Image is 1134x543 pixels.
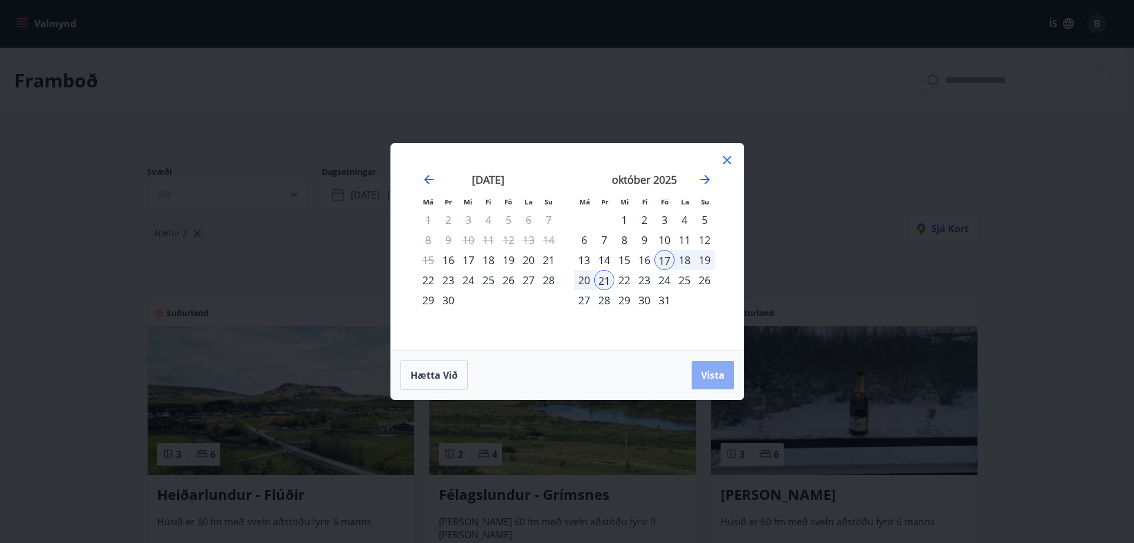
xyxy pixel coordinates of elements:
[418,250,438,270] td: Not available. mánudagur, 15. september 2025
[634,290,654,310] div: 30
[698,173,712,187] div: Move forward to switch to the next month.
[614,290,634,310] div: 29
[438,270,458,290] div: 23
[695,250,715,270] div: 19
[614,230,634,250] td: Choose miðvikudagur, 8. október 2025 as your check-in date. It’s available.
[418,270,438,290] div: 22
[438,270,458,290] td: Choose þriðjudagur, 23. september 2025 as your check-in date. It’s available.
[654,290,674,310] div: 31
[654,210,674,230] td: Choose föstudagur, 3. október 2025 as your check-in date. It’s available.
[539,210,559,230] td: Not available. sunnudagur, 7. september 2025
[634,250,654,270] div: 16
[594,250,614,270] div: 14
[478,270,498,290] td: Choose fimmtudagur, 25. september 2025 as your check-in date. It’s available.
[661,197,669,206] small: Fö
[654,230,674,250] div: 10
[674,250,695,270] div: 18
[695,210,715,230] td: Choose sunnudagur, 5. október 2025 as your check-in date. It’s available.
[519,270,539,290] td: Choose laugardagur, 27. september 2025 as your check-in date. It’s available.
[695,270,715,290] div: 26
[539,270,559,290] td: Choose sunnudagur, 28. september 2025 as your check-in date. It’s available.
[614,230,634,250] div: 8
[519,230,539,250] td: Not available. laugardagur, 13. september 2025
[438,250,458,270] td: Choose þriðjudagur, 16. september 2025 as your check-in date. It’s available.
[674,250,695,270] td: Selected. laugardagur, 18. október 2025
[574,230,594,250] div: 6
[418,230,438,250] td: Not available. mánudagur, 8. september 2025
[654,250,674,270] td: Selected as start date. föstudagur, 17. október 2025
[695,230,715,250] td: Choose sunnudagur, 12. október 2025 as your check-in date. It’s available.
[620,197,629,206] small: Mi
[438,250,458,270] div: 16
[692,361,734,389] button: Vista
[701,197,709,206] small: Su
[574,270,594,290] div: 20
[654,270,674,290] div: 24
[485,197,491,206] small: Fi
[438,210,458,230] td: Not available. þriðjudagur, 2. september 2025
[519,270,539,290] div: 27
[478,270,498,290] div: 25
[674,230,695,250] div: 11
[418,210,438,230] td: Not available. mánudagur, 1. september 2025
[574,230,594,250] td: Choose mánudagur, 6. október 2025 as your check-in date. It’s available.
[634,230,654,250] div: 9
[634,270,654,290] div: 23
[634,270,654,290] td: Choose fimmtudagur, 23. október 2025 as your check-in date. It’s available.
[695,230,715,250] div: 12
[681,197,689,206] small: La
[472,173,504,187] strong: [DATE]
[498,210,519,230] td: Not available. föstudagur, 5. september 2025
[695,250,715,270] td: Selected. sunnudagur, 19. október 2025
[498,270,519,290] td: Choose föstudagur, 26. september 2025 as your check-in date. It’s available.
[654,270,674,290] td: Choose föstudagur, 24. október 2025 as your check-in date. It’s available.
[614,250,634,270] div: 15
[539,250,559,270] td: Choose sunnudagur, 21. september 2025 as your check-in date. It’s available.
[574,290,594,310] div: 27
[674,210,695,230] td: Choose laugardagur, 4. október 2025 as your check-in date. It’s available.
[634,290,654,310] td: Choose fimmtudagur, 30. október 2025 as your check-in date. It’s available.
[701,369,725,382] span: Vista
[498,230,519,250] td: Not available. föstudagur, 12. september 2025
[614,270,634,290] div: 22
[614,210,634,230] div: 1
[478,250,498,270] div: 18
[498,250,519,270] td: Choose föstudagur, 19. september 2025 as your check-in date. It’s available.
[614,210,634,230] td: Choose miðvikudagur, 1. október 2025 as your check-in date. It’s available.
[445,197,452,206] small: Þr
[594,270,614,290] div: 21
[400,360,468,390] button: Hætta við
[524,197,533,206] small: La
[422,173,436,187] div: Move backward to switch to the previous month.
[464,197,472,206] small: Mi
[423,197,434,206] small: Má
[574,290,594,310] td: Choose mánudagur, 27. október 2025 as your check-in date. It’s available.
[674,270,695,290] div: 25
[539,230,559,250] td: Not available. sunnudagur, 14. september 2025
[458,230,478,250] td: Not available. miðvikudagur, 10. september 2025
[674,210,695,230] div: 4
[458,210,478,230] td: Not available. miðvikudagur, 3. september 2025
[634,250,654,270] td: Choose fimmtudagur, 16. október 2025 as your check-in date. It’s available.
[478,210,498,230] td: Not available. fimmtudagur, 4. september 2025
[519,250,539,270] div: 20
[634,210,654,230] td: Choose fimmtudagur, 2. október 2025 as your check-in date. It’s available.
[594,290,614,310] div: 28
[539,270,559,290] div: 28
[695,270,715,290] td: Choose sunnudagur, 26. október 2025 as your check-in date. It’s available.
[458,250,478,270] div: 17
[478,250,498,270] td: Choose fimmtudagur, 18. september 2025 as your check-in date. It’s available.
[614,250,634,270] td: Choose miðvikudagur, 15. október 2025 as your check-in date. It’s available.
[418,290,438,310] td: Choose mánudagur, 29. september 2025 as your check-in date. It’s available.
[574,250,594,270] td: Choose mánudagur, 13. október 2025 as your check-in date. It’s available.
[458,250,478,270] td: Choose miðvikudagur, 17. september 2025 as your check-in date. It’s available.
[634,210,654,230] div: 2
[405,158,729,336] div: Calendar
[654,290,674,310] td: Choose föstudagur, 31. október 2025 as your check-in date. It’s available.
[438,290,458,310] div: 30
[574,270,594,290] td: Selected. mánudagur, 20. október 2025
[438,290,458,310] td: Choose þriðjudagur, 30. september 2025 as your check-in date. It’s available.
[614,270,634,290] td: Choose miðvikudagur, 22. október 2025 as your check-in date. It’s available.
[410,369,458,382] span: Hætta við
[614,290,634,310] td: Choose miðvikudagur, 29. október 2025 as your check-in date. It’s available.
